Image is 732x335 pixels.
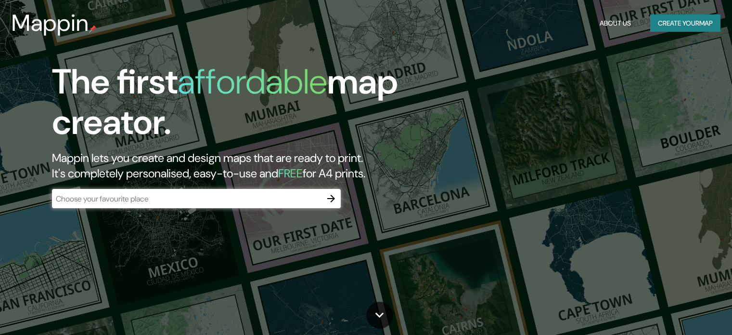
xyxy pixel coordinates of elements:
h3: Mappin [12,10,89,37]
button: About Us [596,14,635,32]
button: Create yourmap [650,14,720,32]
h1: affordable [178,59,327,104]
input: Choose your favourite place [52,193,321,204]
img: mappin-pin [89,25,97,33]
h5: FREE [278,166,303,181]
h2: Mappin lets you create and design maps that are ready to print. It's completely personalised, eas... [52,150,418,181]
h1: The first map creator. [52,62,418,150]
